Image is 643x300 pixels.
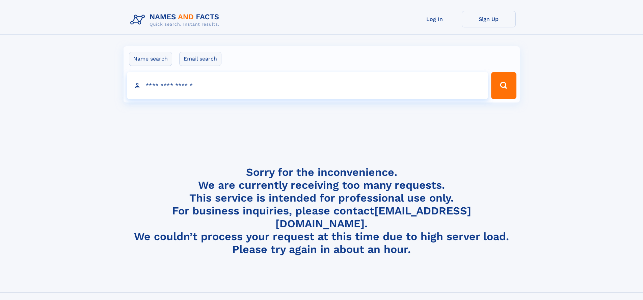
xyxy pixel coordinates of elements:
[128,11,225,29] img: Logo Names and Facts
[128,166,516,256] h4: Sorry for the inconvenience. We are currently receiving too many requests. This service is intend...
[491,72,516,99] button: Search Button
[179,52,221,66] label: Email search
[127,72,488,99] input: search input
[275,204,471,230] a: [EMAIL_ADDRESS][DOMAIN_NAME]
[408,11,462,27] a: Log In
[462,11,516,27] a: Sign Up
[129,52,172,66] label: Name search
